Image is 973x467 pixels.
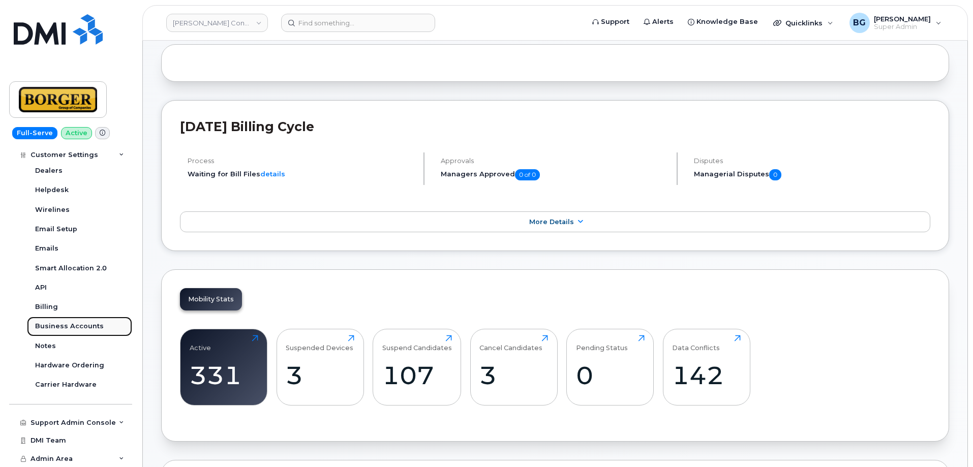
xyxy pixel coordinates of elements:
div: 3 [286,360,354,390]
li: Waiting for Bill Files [188,169,415,179]
span: Support [601,17,629,27]
div: 331 [190,360,258,390]
h4: Disputes [694,157,930,165]
div: Suspended Devices [286,335,353,352]
iframe: Messenger Launcher [929,423,965,459]
a: Knowledge Base [681,12,765,32]
div: Bill Geary [842,13,949,33]
h4: Approvals [441,157,668,165]
a: Support [585,12,636,32]
div: Quicklinks [766,13,840,33]
a: Alerts [636,12,681,32]
a: Borger Construction [166,14,268,32]
span: BG [853,17,866,29]
h5: Managerial Disputes [694,169,930,180]
a: Data Conflicts142 [672,335,741,400]
span: 0 of 0 [515,169,540,180]
span: Knowledge Base [696,17,758,27]
input: Find something... [281,14,435,32]
span: 0 [769,169,781,180]
span: Quicklinks [785,19,823,27]
div: Data Conflicts [672,335,720,352]
span: More Details [529,218,574,226]
span: [PERSON_NAME] [874,15,931,23]
a: Pending Status0 [576,335,645,400]
div: Active [190,335,211,352]
a: Suspended Devices3 [286,335,354,400]
div: 142 [672,360,741,390]
a: Suspend Candidates107 [382,335,452,400]
div: Suspend Candidates [382,335,452,352]
a: details [260,170,285,178]
span: Alerts [652,17,674,27]
h2: [DATE] Billing Cycle [180,119,930,134]
a: Cancel Candidates3 [479,335,548,400]
div: 107 [382,360,452,390]
a: Active331 [190,335,258,400]
div: Pending Status [576,335,628,352]
div: 3 [479,360,548,390]
div: 0 [576,360,645,390]
h5: Managers Approved [441,169,668,180]
span: Super Admin [874,23,931,31]
h4: Process [188,157,415,165]
div: Cancel Candidates [479,335,542,352]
